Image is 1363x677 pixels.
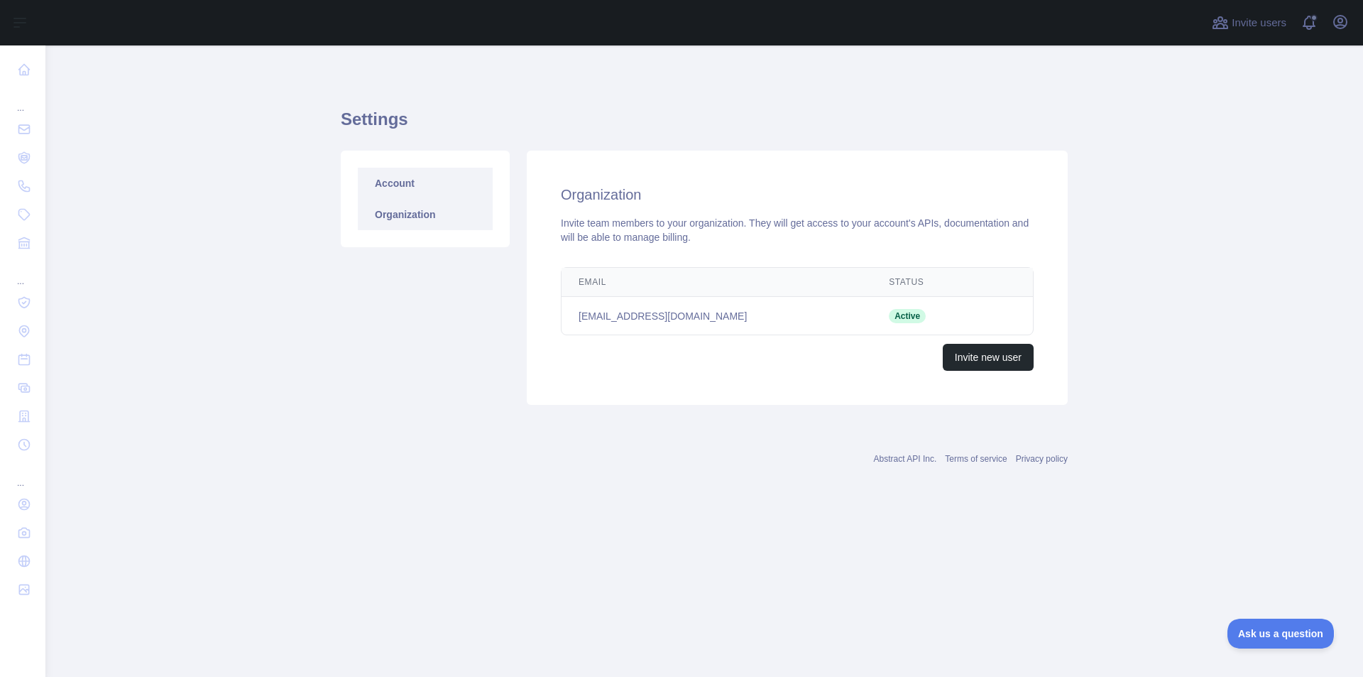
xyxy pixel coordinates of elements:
div: ... [11,460,34,489]
a: Organization [358,199,493,230]
div: Invite team members to your organization. They will get access to your account's APIs, documentat... [561,216,1034,244]
th: Email [562,268,872,297]
button: Invite users [1209,11,1289,34]
td: [EMAIL_ADDRESS][DOMAIN_NAME] [562,297,872,335]
th: Status [872,268,980,297]
a: Account [358,168,493,199]
a: Abstract API Inc. [874,454,937,464]
div: ... [11,85,34,114]
h2: Organization [561,185,1034,205]
a: Privacy policy [1016,454,1068,464]
span: Invite users [1232,15,1286,31]
h1: Settings [341,108,1068,142]
button: Invite new user [943,344,1034,371]
span: Active [889,309,926,323]
iframe: Toggle Customer Support [1227,619,1335,649]
div: ... [11,259,34,287]
a: Terms of service [945,454,1007,464]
